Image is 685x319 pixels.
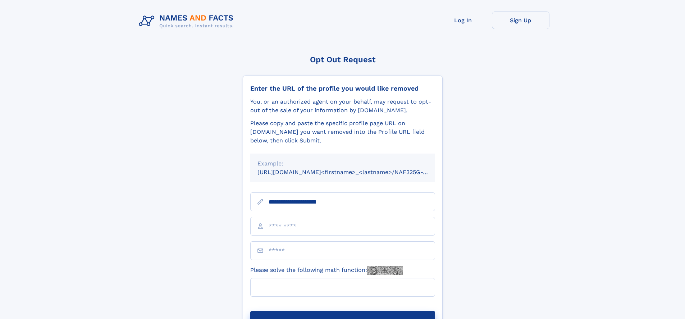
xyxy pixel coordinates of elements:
small: [URL][DOMAIN_NAME]<firstname>_<lastname>/NAF325G-xxxxxxxx [257,169,449,176]
a: Sign Up [492,12,549,29]
div: You, or an authorized agent on your behalf, may request to opt-out of the sale of your informatio... [250,97,435,115]
a: Log In [434,12,492,29]
img: Logo Names and Facts [136,12,239,31]
div: Enter the URL of the profile you would like removed [250,85,435,92]
label: Please solve the following math function: [250,266,403,275]
div: Example: [257,159,428,168]
div: Opt Out Request [243,55,443,64]
div: Please copy and paste the specific profile page URL on [DOMAIN_NAME] you want removed into the Pr... [250,119,435,145]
